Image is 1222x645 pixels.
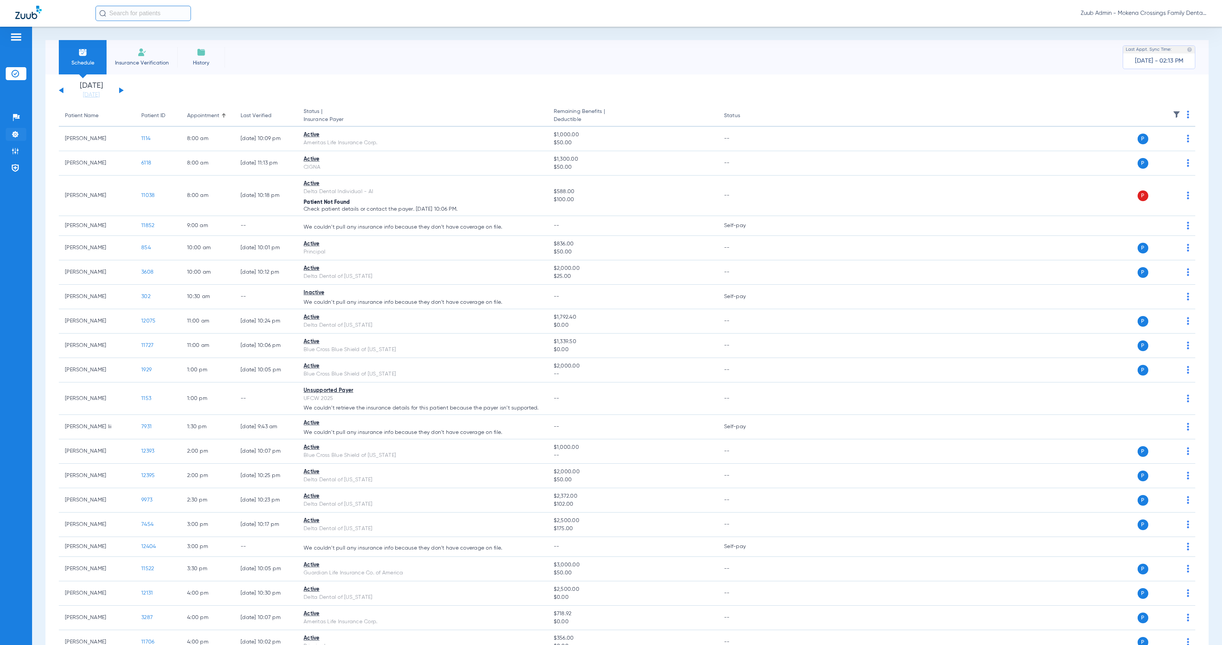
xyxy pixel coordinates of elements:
span: 7454 [141,522,154,527]
span: P [1138,316,1148,327]
td: -- [718,488,769,513]
td: 2:30 PM [181,488,234,513]
span: P [1138,613,1148,623]
td: 8:00 AM [181,151,234,176]
td: [PERSON_NAME] [59,382,135,415]
td: 1:00 PM [181,358,234,382]
span: $1,000.00 [554,443,712,451]
img: Schedule [78,48,87,57]
p: We couldn’t pull any insurance info because they don’t have coverage on file. [304,224,541,230]
span: 3608 [141,269,154,275]
span: 11038 [141,193,155,198]
img: group-dot-blue.svg [1187,135,1189,142]
span: 6118 [141,160,151,166]
li: [DATE] [68,82,114,99]
div: Delta Dental of [US_STATE] [304,525,541,533]
td: 2:00 PM [181,439,234,464]
img: group-dot-blue.svg [1187,293,1189,300]
div: Active [304,362,541,370]
span: 11522 [141,566,154,571]
div: Active [304,634,541,642]
td: 10:00 AM [181,260,234,285]
div: Delta Dental of [US_STATE] [304,321,541,329]
span: -- [554,544,559,549]
div: Patient ID [141,112,165,120]
td: -- [234,537,297,557]
div: Appointment [187,112,228,120]
td: [DATE] 10:25 PM [234,464,297,488]
span: 12393 [141,448,154,454]
th: Remaining Benefits | [548,105,718,127]
div: Active [304,517,541,525]
p: We couldn’t pull any insurance info because they don’t have coverage on file. [304,430,541,435]
div: Delta Dental of [US_STATE] [304,593,541,601]
td: [PERSON_NAME] [59,581,135,606]
span: 1114 [141,136,150,141]
span: $1,000.00 [554,131,712,139]
span: $25.00 [554,273,712,281]
span: 1153 [141,396,151,401]
span: -- [554,451,712,460]
td: -- [234,382,297,415]
span: $1,300.00 [554,155,712,163]
a: [DATE] [68,91,114,99]
td: [PERSON_NAME] [59,488,135,513]
td: -- [718,151,769,176]
span: P [1138,471,1148,481]
span: P [1138,134,1148,144]
span: $718.92 [554,610,712,618]
span: $2,000.00 [554,362,712,370]
td: -- [718,513,769,537]
span: $50.00 [554,139,712,147]
div: Active [304,240,541,248]
span: [DATE] - 02:13 PM [1135,57,1183,65]
td: [PERSON_NAME] [59,151,135,176]
td: -- [718,464,769,488]
span: P [1138,158,1148,169]
img: filter.svg [1173,111,1180,118]
td: 3:00 PM [181,537,234,557]
span: $356.00 [554,634,712,642]
img: group-dot-blue.svg [1187,342,1189,349]
p: We couldn’t pull any insurance info because they don’t have coverage on file. [304,300,541,305]
div: Blue Cross Blue Shield of [US_STATE] [304,346,541,354]
span: History [183,59,219,67]
div: Active [304,468,541,476]
div: Guardian Life Insurance Co. of America [304,569,541,577]
img: Manual Insurance Verification [137,48,147,57]
td: 9:00 AM [181,216,234,236]
div: Active [304,338,541,346]
div: Active [304,131,541,139]
img: group-dot-blue.svg [1187,521,1189,528]
img: group-dot-blue.svg [1187,222,1189,229]
span: -- [554,424,559,429]
span: $588.00 [554,188,712,196]
span: -- [554,370,712,378]
td: -- [718,358,769,382]
th: Status | [297,105,548,127]
img: group-dot-blue.svg [1187,192,1189,199]
div: Active [304,585,541,593]
td: 10:00 AM [181,236,234,260]
img: group-dot-blue.svg [1187,447,1189,455]
td: -- [234,285,297,309]
td: [PERSON_NAME] [59,176,135,216]
span: -- [554,223,559,228]
span: P [1138,519,1148,530]
td: -- [718,581,769,606]
td: [PERSON_NAME] [59,334,135,358]
span: P [1138,588,1148,599]
div: Active [304,561,541,569]
td: [PERSON_NAME] [59,537,135,557]
span: 11852 [141,223,154,228]
td: Self-pay [718,285,769,309]
span: $102.00 [554,500,712,508]
div: Delta Dental of [US_STATE] [304,500,541,508]
span: 12131 [141,590,153,596]
span: $50.00 [554,476,712,484]
td: -- [718,236,769,260]
span: P [1138,495,1148,506]
td: [DATE] 10:30 PM [234,581,297,606]
span: P [1138,564,1148,574]
img: group-dot-blue.svg [1187,159,1189,167]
